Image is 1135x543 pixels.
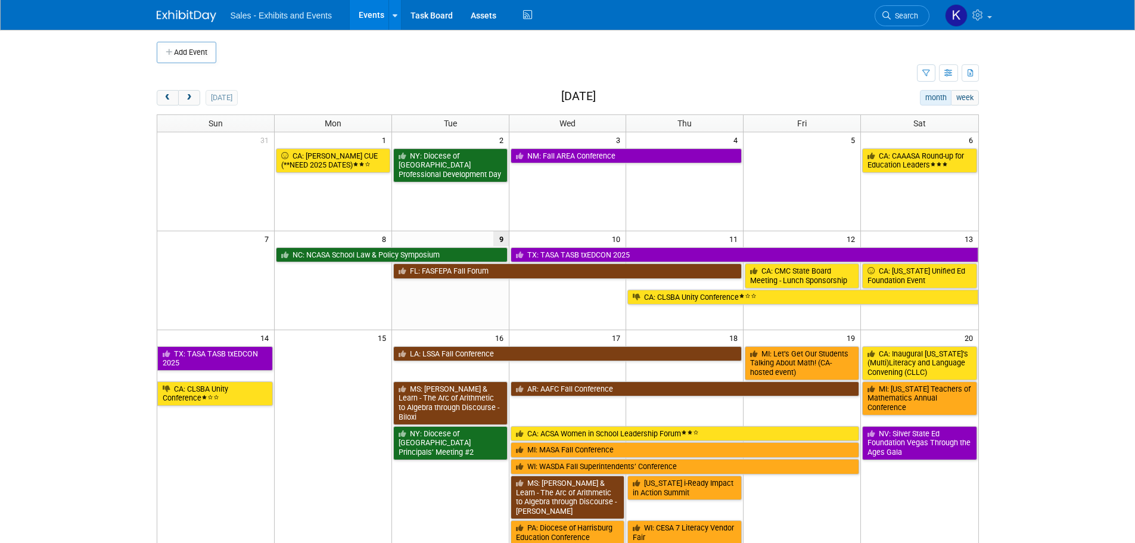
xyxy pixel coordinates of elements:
img: ExhibitDay [157,10,216,22]
a: NC: NCASA School Law & Policy Symposium [276,247,508,263]
span: 17 [611,330,626,345]
a: MS: [PERSON_NAME] & Learn - The Arc of Arithmetic to Algebra through Discourse - Biloxi [393,381,508,425]
a: MI: MASA Fall Conference [511,442,860,458]
a: CA: CMC State Board Meeting - Lunch Sponsorship [745,263,859,288]
a: CA: [PERSON_NAME] CUE (**NEED 2025 DATES) [276,148,390,173]
a: MI: [US_STATE] Teachers of Mathematics Annual Conference [862,381,977,415]
a: WI: WASDA Fall Superintendents’ Conference [511,459,860,474]
span: Fri [797,119,807,128]
span: 19 [845,330,860,345]
a: MI: Let’s Get Our Students Talking About Math! (CA-hosted event) [745,346,859,380]
a: CA: CAAASA Round-up for Education Leaders [862,148,977,173]
span: 18 [728,330,743,345]
span: 1 [381,132,391,147]
a: CA: ACSA Women in School Leadership Forum [511,426,860,442]
button: week [951,90,978,106]
span: Tue [444,119,457,128]
span: 31 [259,132,274,147]
span: Sun [209,119,223,128]
img: Kara Haven [945,4,968,27]
a: NY: Diocese of [GEOGRAPHIC_DATA] Principals’ Meeting #2 [393,426,508,460]
span: 12 [845,231,860,246]
span: Sat [913,119,926,128]
a: TX: TASA TASB txEDCON 2025 [157,346,273,371]
a: NV: Silver State Ed Foundation Vegas Through the Ages Gala [862,426,977,460]
span: 8 [381,231,391,246]
a: FL: FASFEPA Fall Forum [393,263,742,279]
span: 13 [963,231,978,246]
a: TX: TASA TASB txEDCON 2025 [511,247,978,263]
span: 6 [968,132,978,147]
a: NY: Diocese of [GEOGRAPHIC_DATA] Professional Development Day [393,148,508,182]
a: LA: LSSA Fall Conference [393,346,742,362]
a: CA: [US_STATE] Unified Ed Foundation Event [862,263,977,288]
span: 2 [498,132,509,147]
span: 15 [377,330,391,345]
span: 5 [850,132,860,147]
button: prev [157,90,179,106]
a: AR: AAFC Fall Conference [511,381,860,397]
span: 14 [259,330,274,345]
a: CA: CLSBA Unity Conference [627,290,978,305]
a: Search [875,5,929,26]
span: Mon [325,119,341,128]
span: 20 [963,330,978,345]
button: [DATE] [206,90,237,106]
a: CA: CLSBA Unity Conference [157,381,273,406]
h2: [DATE] [561,90,596,103]
span: 9 [493,231,509,246]
a: [US_STATE] i-Ready Impact in Action Summit [627,476,742,500]
span: Search [891,11,918,20]
a: NM: Fall AREA Conference [511,148,742,164]
button: month [920,90,951,106]
span: 4 [732,132,743,147]
span: 10 [611,231,626,246]
span: Thu [677,119,692,128]
span: 3 [615,132,626,147]
span: Sales - Exhibits and Events [231,11,332,20]
span: 11 [728,231,743,246]
span: 16 [494,330,509,345]
a: CA: Inaugural [US_STATE]’s (Multi)Literacy and Language Convening (CLLC) [862,346,977,380]
button: Add Event [157,42,216,63]
a: MS: [PERSON_NAME] & Learn - The Arc of Arithmetic to Algebra through Discourse - [PERSON_NAME] [511,476,625,519]
span: Wed [559,119,576,128]
span: 7 [263,231,274,246]
button: next [178,90,200,106]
